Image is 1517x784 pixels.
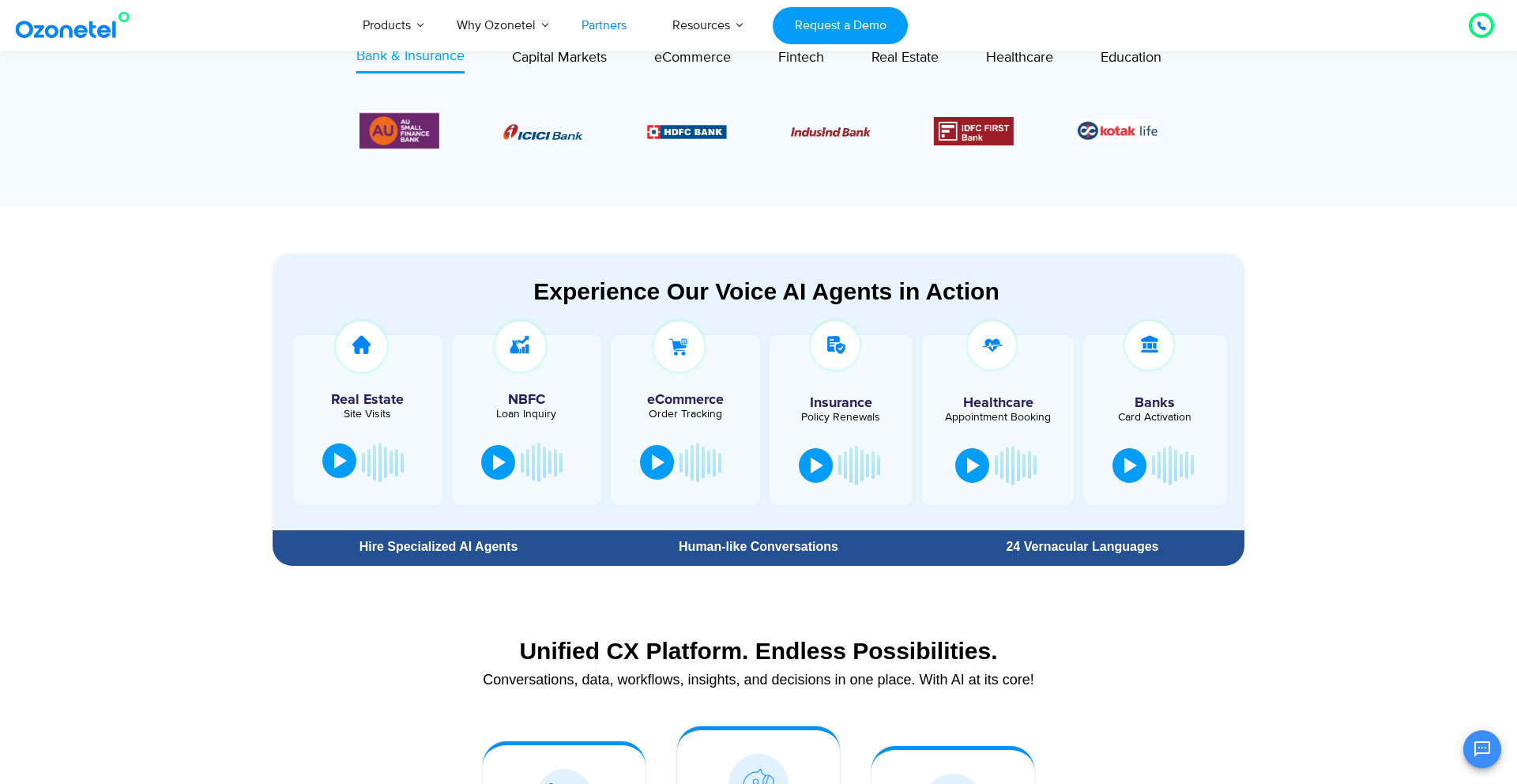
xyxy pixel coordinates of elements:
a: Bank & Insurance [356,46,465,73]
span: Bank & Insurance [356,47,465,65]
img: Picture9.png [647,125,727,138]
div: 3 / 6 [790,122,870,141]
span: Healthcare [986,49,1053,66]
h5: Real Estate [301,393,435,407]
div: Hire Specialized AI Agents [280,541,597,553]
div: Order Tracking [619,409,752,420]
div: Image Carousel [359,110,1158,152]
a: Real Estate [871,46,939,73]
div: Unified CX Platform. Endless Possibilities. [280,637,1237,665]
div: 1 / 6 [503,122,583,141]
a: Healthcare [986,46,1053,73]
h5: eCommerce [619,393,752,407]
a: eCommerce [654,46,731,73]
div: Site Visits [301,409,435,420]
h5: Healthcare [934,396,1062,410]
div: Loan Inquiry [460,409,593,420]
span: eCommerce [654,49,731,66]
div: 2 / 6 [647,122,727,141]
div: 24 Vernacular Languages [928,541,1237,553]
div: Human-like Conversations [604,541,913,553]
a: Education [1101,46,1161,73]
img: Picture12.png [934,117,1014,145]
div: 5 / 6 [1078,119,1158,142]
button: Open chat [1463,730,1501,768]
a: Capital Markets [512,46,607,73]
a: Request a Demo [773,7,908,44]
a: Fintech [778,46,824,73]
h5: NBFC [460,393,593,407]
div: Conversations, data, workflows, insights, and decisions in one place. With AI at its core! [280,673,1237,687]
h5: Insurance [777,396,905,410]
h5: Banks [1091,396,1219,410]
div: 6 / 6 [359,110,439,152]
span: Real Estate [871,49,939,66]
div: Card Activation [1091,412,1219,423]
div: 4 / 6 [934,117,1014,145]
span: Capital Markets [512,49,607,66]
img: Picture13.png [359,110,439,152]
img: Picture10.png [790,127,870,137]
span: Education [1101,49,1161,66]
div: Policy Renewals [777,412,905,423]
img: Picture26.jpg [1078,119,1158,142]
span: Fintech [778,49,824,66]
div: Experience Our Voice AI Agents in Action [288,277,1244,305]
img: Picture8.png [503,124,583,140]
div: Appointment Booking [934,412,1062,423]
